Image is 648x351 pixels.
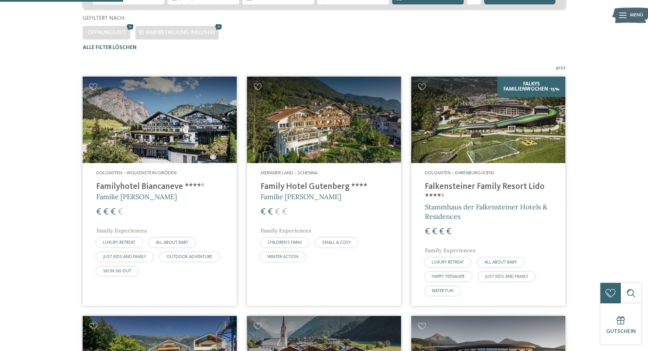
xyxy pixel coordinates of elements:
[83,45,137,50] span: Alle Filter löschen
[268,208,273,217] span: €
[485,274,528,279] span: JUST KIDS AND FAMILY
[83,16,126,21] span: Gefiltert nach:
[96,227,147,234] span: Family Experiences
[425,227,430,236] span: €
[96,208,101,217] span: €
[261,208,266,217] span: €
[88,30,127,35] span: Öffnungszeit
[559,65,561,71] span: /
[425,182,552,202] h4: Falkensteiner Family Resort Lido ****ˢ
[267,240,302,245] span: CHILDREN’S FARM
[118,208,123,217] span: €
[606,329,636,334] span: Gutschein
[103,255,146,259] span: JUST KIDS AND FAMILY
[432,260,464,265] span: LUXURY RETREAT
[561,65,566,71] span: 27
[247,77,401,306] a: Familienhotels gesucht? Hier findet ihr die besten! Meraner Land – Schenna Family Hotel Gutenberg...
[261,182,387,192] h4: Family Hotel Gutenberg ****
[600,303,641,344] a: Gutschein
[156,240,188,245] span: ALL ABOUT BABY
[425,171,495,175] span: Dolomiten – Ehrenburg/Kiens
[261,227,311,234] span: Family Experiences
[111,208,116,217] span: €
[261,171,318,175] span: Meraner Land – Schenna
[146,30,215,35] span: Babybetreuung inklusive
[103,240,135,245] span: LUXURY RETREAT
[167,255,212,259] span: OUTDOOR ADVENTURE
[96,192,177,201] span: Familie [PERSON_NAME]
[103,269,131,273] span: SKI-IN SKI-OUT
[282,208,287,217] span: €
[83,77,237,163] img: Familienhotels gesucht? Hier findet ihr die besten!
[432,227,437,236] span: €
[439,227,444,236] span: €
[484,260,517,265] span: ALL ABOUT BABY
[103,208,109,217] span: €
[275,208,280,217] span: €
[267,255,298,259] span: WINTER ACTION
[96,182,223,192] h4: Familyhotel Biancaneve ****ˢ
[556,65,559,71] span: 9
[83,77,237,306] a: Familienhotels gesucht? Hier findet ihr die besten! Dolomiten – Wolkenstein/Gröden Familyhotel Bi...
[96,171,177,175] span: Dolomiten – Wolkenstein/Gröden
[446,227,451,236] span: €
[425,203,547,221] span: Stammhaus der Falkensteiner Hotels & Residences
[432,289,453,293] span: WATER FUN
[432,274,465,279] span: HAPPY TEENAGER
[261,192,341,201] span: Familie [PERSON_NAME]
[322,240,351,245] span: SMALL & COSY
[411,77,565,163] img: Familienhotels gesucht? Hier findet ihr die besten!
[247,77,401,163] img: Family Hotel Gutenberg ****
[425,247,476,254] span: Family Experiences
[411,77,565,306] a: Familienhotels gesucht? Hier findet ihr die besten! Falkys Familienwochen -15% Dolomiten – Ehrenb...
